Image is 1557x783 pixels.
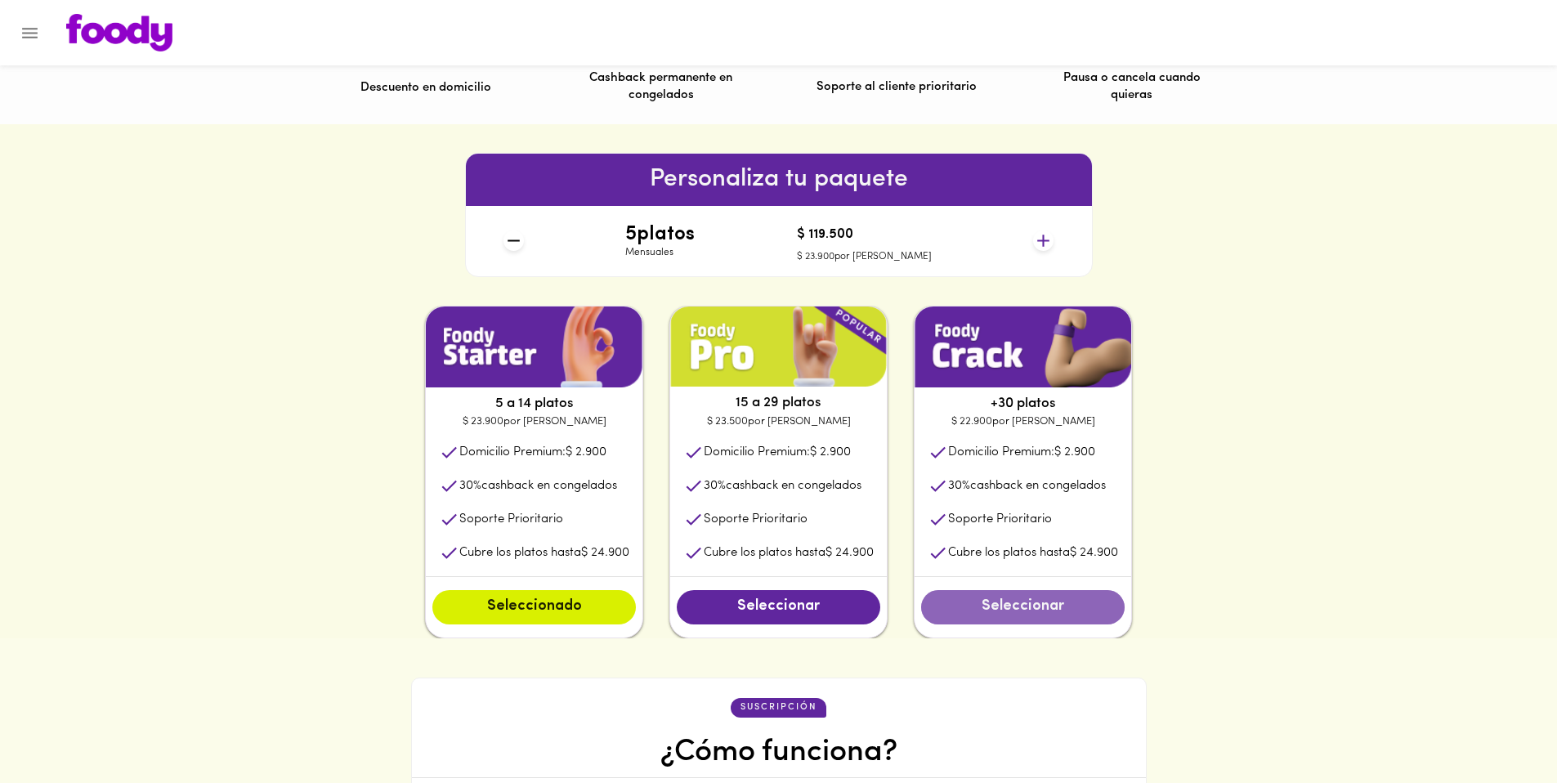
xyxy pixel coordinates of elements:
p: Domicilio Premium: [948,444,1095,461]
h4: ¿Cómo funciona? [660,734,897,772]
span: 30 % [948,480,970,492]
button: Menu [10,13,50,53]
p: Descuento en domicilio [360,79,491,96]
p: $ 22.900 por [PERSON_NAME] [915,414,1131,430]
span: Seleccionar [937,598,1108,616]
button: Seleccionado [432,590,636,624]
p: $ 23.500 por [PERSON_NAME] [670,414,887,430]
span: Seleccionado [449,598,620,616]
span: Seleccionar [693,598,864,616]
p: Soporte al cliente prioritario [817,78,977,96]
p: $ 23.900 por [PERSON_NAME] [426,414,642,430]
h6: Personaliza tu paquete [466,160,1092,199]
span: 30 % [459,480,481,492]
p: $ 23.900 por [PERSON_NAME] [797,250,932,264]
p: 15 a 29 platos [670,393,887,413]
p: Pausa o cancela cuando quieras [1052,69,1212,105]
p: Cubre los platos hasta $ 24.900 [948,544,1118,562]
p: suscripción [740,701,817,714]
p: Domicilio Premium: [704,444,851,461]
iframe: Messagebird Livechat Widget [1462,688,1541,767]
p: cashback en congelados [459,477,617,494]
p: Soporte Prioritario [459,511,563,528]
p: Cashback permanente en congelados [581,69,741,105]
p: cashback en congelados [704,477,861,494]
p: Cubre los platos hasta $ 24.900 [704,544,874,562]
p: cashback en congelados [948,477,1106,494]
img: logo.png [66,14,172,51]
img: plan1 [426,306,642,387]
img: plan1 [670,306,887,387]
p: Cubre los platos hasta $ 24.900 [459,544,629,562]
button: Seleccionar [677,590,880,624]
span: 30 % [704,480,726,492]
p: Soporte Prioritario [704,511,808,528]
button: Seleccionar [921,590,1125,624]
p: +30 platos [915,394,1131,414]
h4: $ 119.500 [797,228,932,243]
p: 5 a 14 platos [426,394,642,414]
h4: 5 platos [625,224,695,245]
p: Soporte Prioritario [948,511,1052,528]
span: $ 2.900 [1054,446,1095,459]
img: plan1 [915,306,1131,387]
p: Domicilio Premium: [459,444,606,461]
span: $ 2.900 [810,446,851,459]
span: $ 2.900 [566,446,606,459]
p: Mensuales [625,246,695,260]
